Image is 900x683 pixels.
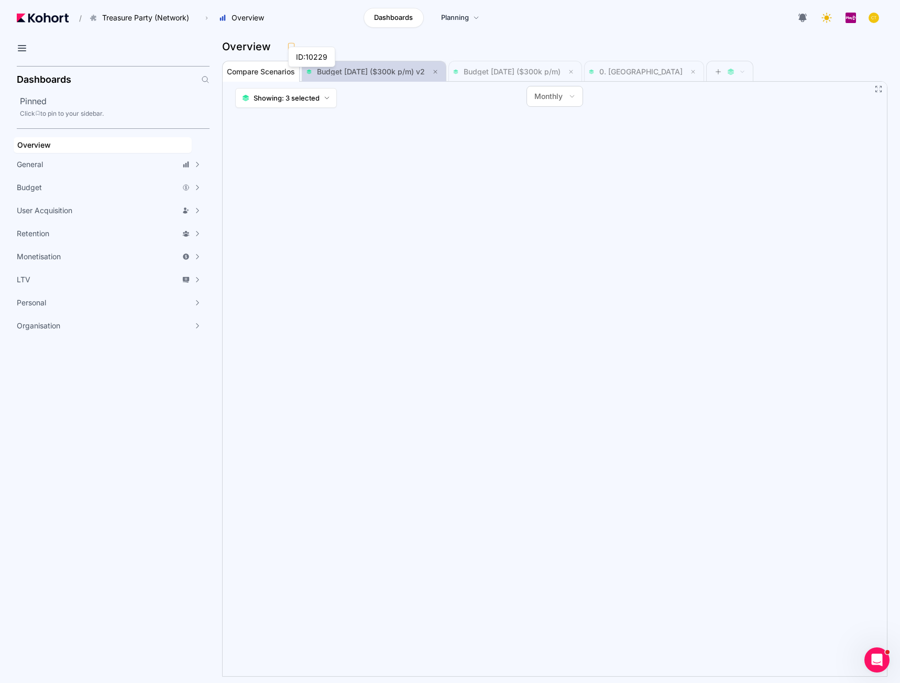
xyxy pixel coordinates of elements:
span: / [71,13,82,24]
span: Budget [17,182,42,193]
span: Planning [441,13,469,23]
a: Planning [430,8,490,28]
img: logo_PlayQ_20230721100321046856.png [846,13,856,23]
div: ID:10229 [294,49,330,64]
iframe: Intercom live chat [864,647,890,673]
button: Treasure Party (Network) [84,9,200,27]
a: Overview [14,137,192,153]
span: Budget [DATE] ($300k p/m) v2 [317,67,425,76]
a: Dashboards [364,8,424,28]
span: Treasure Party (Network) [102,13,189,23]
span: Monetisation [17,251,61,262]
img: Kohort logo [17,13,69,23]
button: Fullscreen [874,85,883,93]
span: Budget [DATE] ($300k p/m) [464,67,561,76]
span: 0. [GEOGRAPHIC_DATA] [599,67,683,76]
button: Overview [213,9,275,27]
h2: Pinned [20,95,210,107]
span: LTV [17,274,30,285]
h2: Dashboards [17,75,71,84]
button: Showing: 3 selected [235,88,337,108]
span: Showing: 3 selected [254,93,320,103]
h3: Overview [222,41,277,52]
span: User Acquisition [17,205,72,216]
div: Click to pin to your sidebar. [20,109,210,118]
span: Dashboards [374,13,413,23]
span: Compare Scenarios [227,68,295,75]
span: Retention [17,228,49,239]
button: Monthly [527,86,583,106]
span: › [203,14,210,22]
span: Organisation [17,321,60,331]
span: General [17,159,43,170]
span: Monthly [534,91,563,102]
span: Overview [17,140,51,149]
span: Personal [17,298,46,308]
span: Overview [232,13,264,23]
